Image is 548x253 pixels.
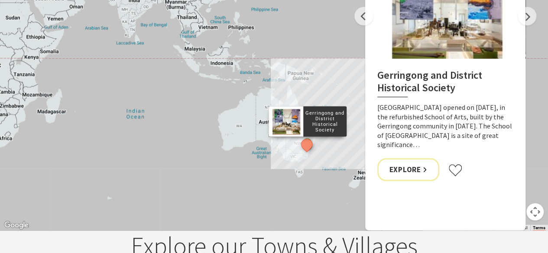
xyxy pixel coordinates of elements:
[298,137,315,153] button: See detail about Gerringong and District Historical Society
[354,7,373,26] button: Previous
[377,158,440,181] a: Explore
[526,203,544,221] button: Map camera controls
[2,220,31,231] a: Open this area in Google Maps (opens a new window)
[518,7,536,26] button: Next
[448,164,463,177] button: Click to favourite Gerringong and District Historical Society
[533,225,545,231] a: Terms (opens in new tab)
[303,109,347,135] p: Gerringong and District Historical Society
[2,220,31,231] img: Google
[377,69,513,97] h2: Gerringong and District Historical Society
[377,103,513,150] p: [GEOGRAPHIC_DATA] opened on [DATE], in the refurbished School of Arts, built by the Gerringong co...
